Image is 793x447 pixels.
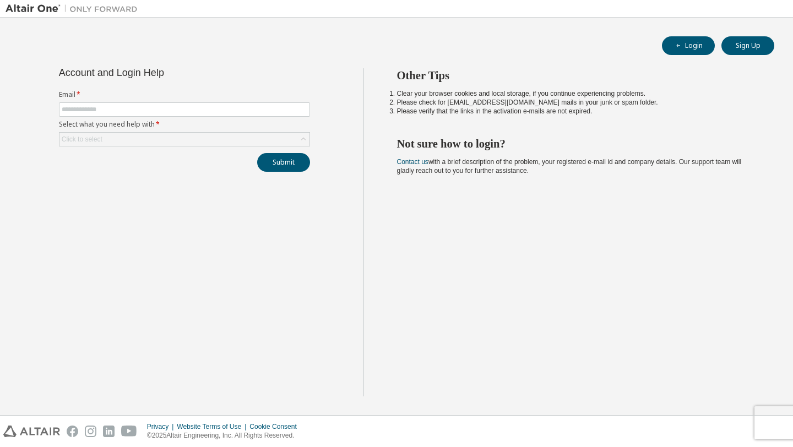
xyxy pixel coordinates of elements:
[397,98,755,107] li: Please check for [EMAIL_ADDRESS][DOMAIN_NAME] mails in your junk or spam folder.
[147,422,177,431] div: Privacy
[397,137,755,151] h2: Not sure how to login?
[59,68,260,77] div: Account and Login Help
[59,133,309,146] div: Click to select
[177,422,249,431] div: Website Terms of Use
[103,426,115,437] img: linkedin.svg
[397,158,742,175] span: with a brief description of the problem, your registered e-mail id and company details. Our suppo...
[3,426,60,437] img: altair_logo.svg
[662,36,715,55] button: Login
[121,426,137,437] img: youtube.svg
[397,107,755,116] li: Please verify that the links in the activation e-mails are not expired.
[721,36,774,55] button: Sign Up
[62,135,102,144] div: Click to select
[67,426,78,437] img: facebook.svg
[59,90,310,99] label: Email
[147,431,303,440] p: © 2025 Altair Engineering, Inc. All Rights Reserved.
[85,426,96,437] img: instagram.svg
[6,3,143,14] img: Altair One
[257,153,310,172] button: Submit
[249,422,303,431] div: Cookie Consent
[397,158,428,166] a: Contact us
[59,120,310,129] label: Select what you need help with
[397,68,755,83] h2: Other Tips
[397,89,755,98] li: Clear your browser cookies and local storage, if you continue experiencing problems.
